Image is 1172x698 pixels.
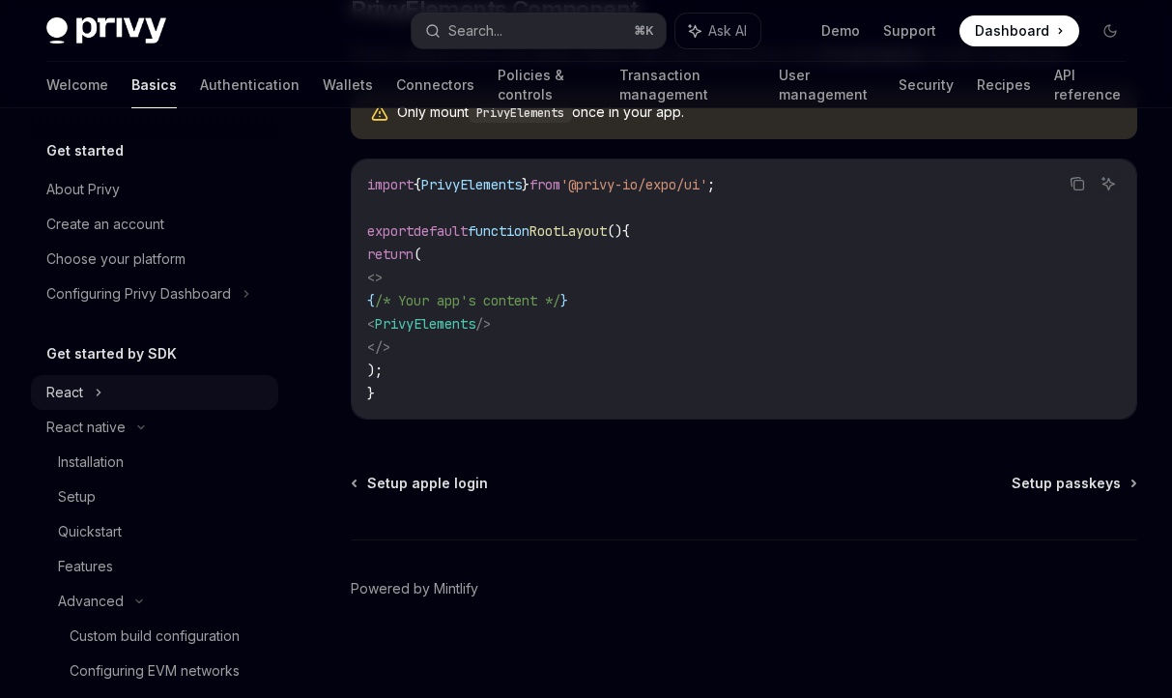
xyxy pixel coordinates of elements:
[351,579,478,598] a: Powered by Mintlify
[31,514,278,549] a: Quickstart
[959,15,1079,46] a: Dashboard
[975,21,1049,41] span: Dashboard
[414,222,468,240] span: default
[634,23,654,39] span: ⌘ K
[367,338,390,356] span: </>
[560,292,568,309] span: }
[46,247,186,271] div: Choose your platform
[469,103,572,123] code: PrivyElements
[367,222,414,240] span: export
[367,176,414,193] span: import
[475,315,491,333] span: />
[31,445,278,480] a: Installation
[31,654,278,688] a: Configuring EVM networks
[977,62,1031,108] a: Recipes
[31,242,278,276] a: Choose your platform
[46,139,124,162] h5: Get started
[31,549,278,584] a: Features
[46,17,166,44] img: dark logo
[46,416,126,439] div: React native
[529,222,607,240] span: RootLayout
[46,62,108,108] a: Welcome
[367,385,375,402] span: }
[522,176,529,193] span: }
[708,21,747,41] span: Ask AI
[1012,474,1121,493] span: Setup passkeys
[1096,171,1121,196] button: Ask AI
[529,176,560,193] span: from
[31,480,278,514] a: Setup
[498,62,596,108] a: Policies & controls
[883,21,936,41] a: Support
[58,485,96,509] div: Setup
[675,14,760,48] button: Ask AI
[448,19,502,43] div: Search...
[367,292,375,309] span: {
[46,381,83,404] div: React
[131,62,177,108] a: Basics
[414,246,421,263] span: (
[899,62,954,108] a: Security
[70,659,240,683] div: Configuring EVM networks
[622,222,630,240] span: {
[412,14,667,48] button: Search...⌘K
[779,62,875,108] a: User management
[1012,474,1135,493] a: Setup passkeys
[414,176,421,193] span: {
[31,619,278,654] a: Custom build configuration
[58,555,113,578] div: Features
[31,172,278,207] a: About Privy
[375,315,475,333] span: PrivyElements
[58,451,124,474] div: Installation
[367,362,383,379] span: );
[1065,171,1090,196] button: Copy the contents from the code block
[200,62,300,108] a: Authentication
[46,213,164,236] div: Create an account
[323,62,373,108] a: Wallets
[31,207,278,242] a: Create an account
[421,176,522,193] span: PrivyElements
[560,176,707,193] span: '@privy-io/expo/ui'
[46,282,231,305] div: Configuring Privy Dashboard
[1095,15,1126,46] button: Toggle dark mode
[1054,62,1126,108] a: API reference
[58,520,122,543] div: Quickstart
[375,292,560,309] span: /* Your app's content */
[46,178,120,201] div: About Privy
[367,246,414,263] span: return
[367,474,488,493] span: Setup apple login
[367,315,375,333] span: <
[396,62,474,108] a: Connectors
[367,269,383,286] span: <>
[58,590,124,613] div: Advanced
[397,102,1118,124] div: Only mount once in your app.
[619,62,756,108] a: Transaction management
[353,474,488,493] a: Setup apple login
[607,222,622,240] span: ()
[468,222,529,240] span: function
[70,625,240,648] div: Custom build configuration
[707,176,715,193] span: ;
[46,342,177,365] h5: Get started by SDK
[821,21,860,41] a: Demo
[370,104,389,124] svg: Warning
